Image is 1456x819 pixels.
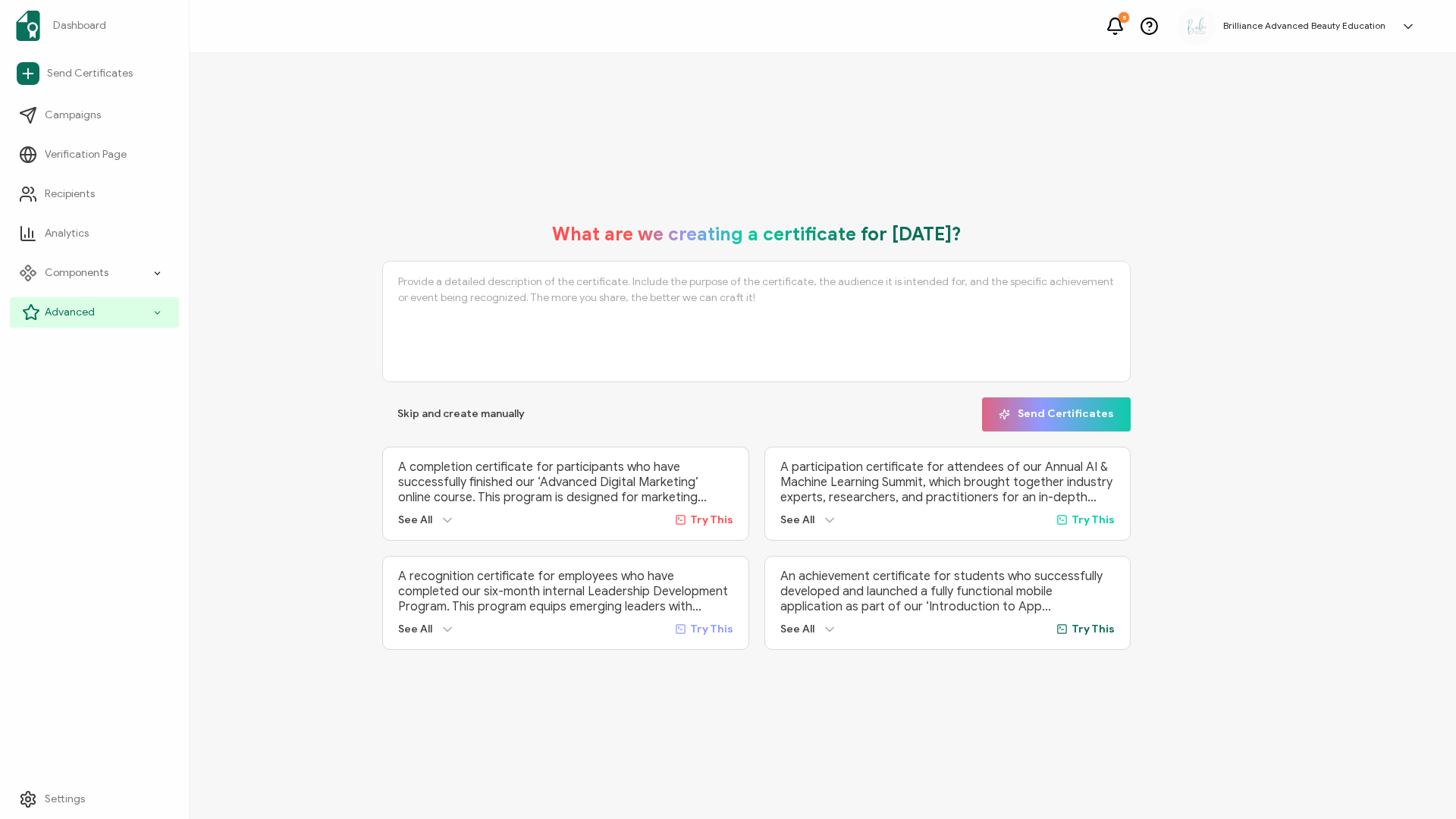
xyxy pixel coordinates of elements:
a: Settings [10,784,179,814]
button: Skip and create manually [382,397,540,431]
span: Analytics [45,226,89,241]
span: Send Certificates [47,66,133,81]
div: 8 [1119,12,1129,23]
a: Dashboard [10,5,179,47]
span: Settings [45,792,85,807]
span: Try This [1072,623,1115,635]
span: See All [780,513,814,526]
p: A recognition certificate for employees who have completed our six-month internal Leadership Deve... [398,569,733,614]
span: Try This [690,623,733,635]
a: Send Certificates [10,56,179,91]
a: Verification Page [10,140,179,170]
img: a2bf8c6c-3aba-43b4-8354-ecfc29676cf6.jpg [1185,17,1208,36]
span: Components [45,265,108,281]
span: Advanced [45,305,95,320]
a: Recipients [10,179,179,209]
p: A participation certificate for attendees of our Annual AI & Machine Learning Summit, which broug... [780,460,1116,505]
span: Campaigns [45,108,101,123]
h1: What are we creating a certificate for [DATE]? [552,223,962,246]
span: See All [398,513,432,526]
h5: Brilliance Advanced Beauty Education [1223,20,1385,31]
span: Recipients [45,187,95,202]
span: Try This [1072,513,1115,526]
p: An achievement certificate for students who successfully developed and launched a fully functiona... [780,569,1116,614]
button: Send Certificates [982,397,1131,431]
span: Send Certificates [999,409,1114,420]
span: See All [780,623,814,635]
span: Verification Page [45,147,127,162]
span: Try This [690,513,733,526]
img: sertifier-logomark-colored.svg [16,11,40,41]
a: Campaigns [10,100,179,130]
iframe: Chat Widget [1380,746,1456,819]
span: Skip and create manually [397,409,525,419]
span: Dashboard [53,18,106,33]
a: Analytics [10,218,179,249]
span: See All [398,623,432,635]
p: A completion certificate for participants who have successfully finished our ‘Advanced Digital Ma... [398,460,733,505]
